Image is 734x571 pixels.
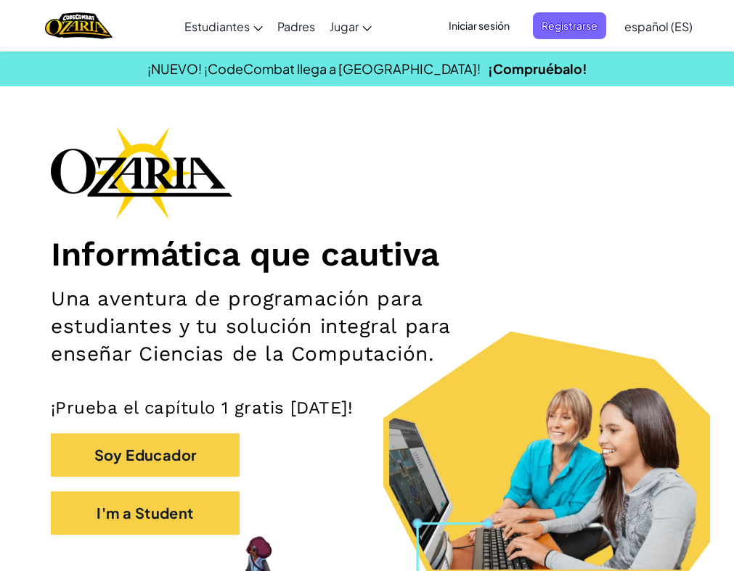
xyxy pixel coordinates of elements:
[330,19,359,34] span: Jugar
[51,491,240,535] button: I'm a Student
[270,7,322,46] a: Padres
[51,126,232,219] img: Ozaria branding logo
[322,7,379,46] a: Jugar
[184,19,250,34] span: Estudiantes
[45,11,113,41] img: Home
[488,60,587,77] a: ¡Compruébalo!
[440,12,518,39] button: Iniciar sesión
[51,397,683,419] p: ¡Prueba el capítulo 1 gratis [DATE]!
[51,285,475,368] h2: Una aventura de programación para estudiantes y tu solución integral para enseñar Ciencias de la ...
[51,433,240,477] button: Soy Educador
[617,7,700,46] a: español (ES)
[51,234,683,274] h1: Informática que cautiva
[177,7,270,46] a: Estudiantes
[533,12,606,39] button: Registrarse
[45,11,113,41] a: Ozaria by CodeCombat logo
[624,19,693,34] span: español (ES)
[147,60,481,77] span: ¡NUEVO! ¡CodeCombat llega a [GEOGRAPHIC_DATA]!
